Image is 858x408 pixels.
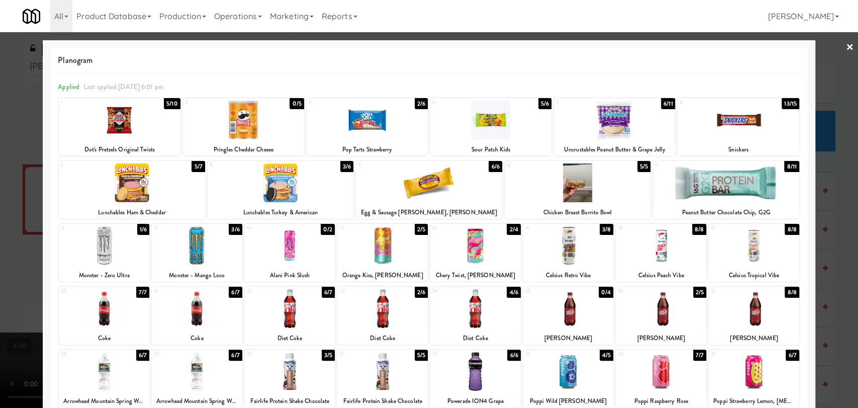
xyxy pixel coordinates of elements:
[507,350,520,361] div: 6/6
[152,287,242,345] div: 216/7Coke
[653,161,799,219] div: 118/11Peanut Butter Chocolate Chip, G2G
[525,287,568,295] div: 25
[430,143,551,156] div: Sour Patch Kids
[693,350,706,361] div: 7/7
[654,206,797,219] div: Peanut Butter Chocolate Chip, G2G
[136,287,149,298] div: 7/7
[229,224,242,235] div: 3/6
[183,98,304,156] div: 20/5Pringles Cheddar Cheese
[523,287,614,345] div: 250/4[PERSON_NAME]
[415,287,428,298] div: 2/6
[59,395,149,407] div: Arrowhead Mountain Spring Water
[489,161,502,172] div: 6/6
[185,98,244,107] div: 2
[152,350,242,407] div: 296/7Arrowhead Mountain Spring Water
[59,350,149,407] div: 286/7Arrowhead Mountain Spring Water
[637,161,650,172] div: 5/5
[229,350,242,361] div: 6/7
[153,332,241,345] div: Coke
[711,287,754,295] div: 27
[337,224,428,282] div: 152/5Orange Kiss, [PERSON_NAME]
[339,395,426,407] div: Fairlife Protein Shake Chocolate
[432,350,475,358] div: 32
[430,332,521,345] div: Diet Coke
[152,332,242,345] div: Coke
[538,98,551,109] div: 5/6
[208,206,353,219] div: Lunchables Turkey & American
[846,32,854,63] a: ×
[415,224,428,235] div: 2/5
[711,224,754,232] div: 19
[245,269,335,282] div: Alani Pink Slush
[210,161,280,170] div: 8
[523,395,614,407] div: Poppi Wild [PERSON_NAME]
[61,161,132,170] div: 7
[432,395,519,407] div: Powerade ION4 Grape
[709,269,799,282] div: Celsius Tropical Vibe
[208,161,353,219] div: 83/6Lunchables Turkey & American
[209,206,352,219] div: Lunchables Turkey & American
[523,224,614,282] div: 173/8Celsius Retro Vibe
[308,143,426,156] div: Pop Tarts Strawberry
[339,350,383,358] div: 31
[61,350,104,358] div: 28
[247,287,290,295] div: 22
[59,224,149,282] div: 121/6Monster - Zero Ultra
[245,350,335,407] div: 303/5Fairlife Protein Shake Chocolate
[415,350,428,361] div: 5/5
[523,350,614,407] div: 334/5Poppi Wild [PERSON_NAME]
[554,98,675,156] div: 56/11Uncrustables Peanut Butter & Grape Jelly
[556,98,615,107] div: 5
[415,98,428,109] div: 2/6
[430,287,521,345] div: 244/6Diet Coke
[710,332,798,345] div: [PERSON_NAME]
[507,224,520,235] div: 2/4
[154,224,197,232] div: 13
[61,224,104,232] div: 12
[618,224,661,232] div: 18
[430,395,521,407] div: Powerade ION4 Grape
[136,350,149,361] div: 6/7
[507,287,520,298] div: 4/6
[618,287,661,295] div: 26
[61,287,104,295] div: 20
[709,224,799,282] div: 198/8Celsius Tropical Vibe
[192,161,205,172] div: 5/7
[555,143,674,156] div: Uncrustables Peanut Butter & Grape Jelly
[58,82,79,92] span: Applied
[525,395,612,407] div: Poppi Wild [PERSON_NAME]
[337,287,428,345] div: 232/6Diet Coke
[153,269,241,282] div: Monster - Mango Loco
[616,269,706,282] div: Celsius Peach Vibe
[432,269,519,282] div: Chery Twist, [PERSON_NAME]
[709,332,799,345] div: [PERSON_NAME]
[154,287,197,295] div: 21
[782,98,799,109] div: 13/15
[600,224,613,235] div: 3/8
[339,287,383,295] div: 23
[307,98,428,156] div: 32/6Pop Tarts Strawberry
[23,8,40,25] img: Micromart
[525,332,612,345] div: [PERSON_NAME]
[152,269,242,282] div: Monster - Mango Loco
[525,350,568,358] div: 33
[693,287,706,298] div: 2/5
[616,395,706,407] div: Poppi Raspberry Rose
[599,287,613,298] div: 0/4
[358,161,429,170] div: 9
[523,269,614,282] div: Celsius Retro Vibe
[784,161,799,172] div: 8/11
[59,269,149,282] div: Monster - Zero Ultra
[430,269,521,282] div: Chery Twist, [PERSON_NAME]
[661,98,675,109] div: 6/11
[183,143,304,156] div: Pringles Cheddar Cheese
[679,143,797,156] div: Snickers
[245,287,335,345] div: 226/7Diet Coke
[337,269,428,282] div: Orange Kiss, [PERSON_NAME]
[554,143,675,156] div: Uncrustables Peanut Butter & Grape Jelly
[340,161,353,172] div: 3/6
[246,269,334,282] div: Alani Pink Slush
[307,143,428,156] div: Pop Tarts Strawberry
[247,350,290,358] div: 30
[505,206,650,219] div: Chicken Breast Burrito Bowl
